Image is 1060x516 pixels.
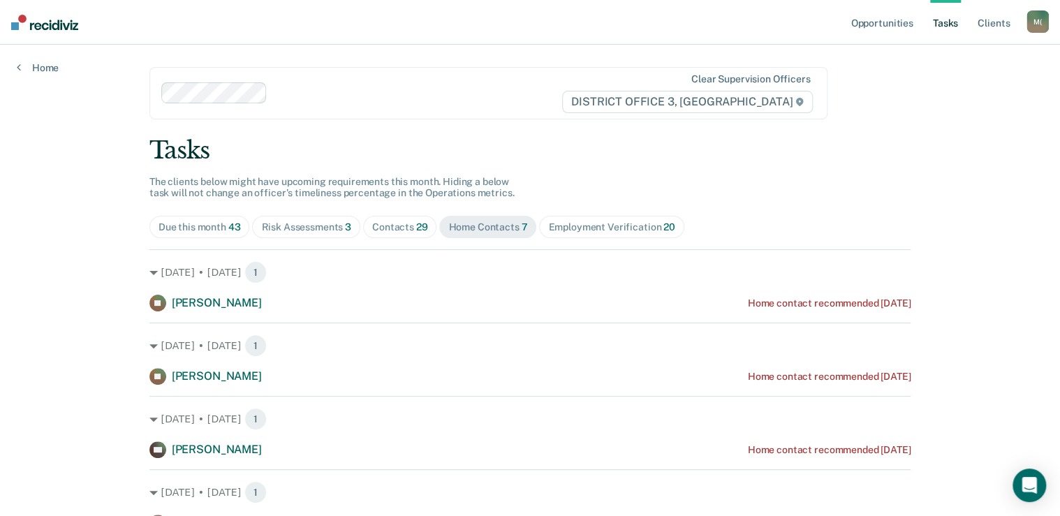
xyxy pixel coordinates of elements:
[345,221,351,233] span: 3
[1026,10,1049,33] button: M(
[663,221,675,233] span: 20
[149,176,515,199] span: The clients below might have upcoming requirements this month. Hiding a below task will not chang...
[149,481,911,503] div: [DATE] • [DATE] 1
[11,15,78,30] img: Recidiviz
[244,261,267,283] span: 1
[228,221,241,233] span: 43
[562,91,813,113] span: DISTRICT OFFICE 3, [GEOGRAPHIC_DATA]
[1026,10,1049,33] div: M (
[748,444,911,456] div: Home contact recommended [DATE]
[244,408,267,430] span: 1
[521,221,527,233] span: 7
[244,334,267,357] span: 1
[748,371,911,383] div: Home contact recommended [DATE]
[748,297,911,309] div: Home contact recommended [DATE]
[548,221,675,233] div: Employment Verification
[149,334,911,357] div: [DATE] • [DATE] 1
[691,73,810,85] div: Clear supervision officers
[149,136,911,165] div: Tasks
[159,221,241,233] div: Due this month
[261,221,351,233] div: Risk Assessments
[172,443,262,456] span: [PERSON_NAME]
[372,221,428,233] div: Contacts
[416,221,428,233] span: 29
[1013,469,1046,502] div: Open Intercom Messenger
[149,408,911,430] div: [DATE] • [DATE] 1
[149,261,911,283] div: [DATE] • [DATE] 1
[172,296,262,309] span: [PERSON_NAME]
[448,221,527,233] div: Home Contacts
[172,369,262,383] span: [PERSON_NAME]
[244,481,267,503] span: 1
[17,61,59,74] a: Home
